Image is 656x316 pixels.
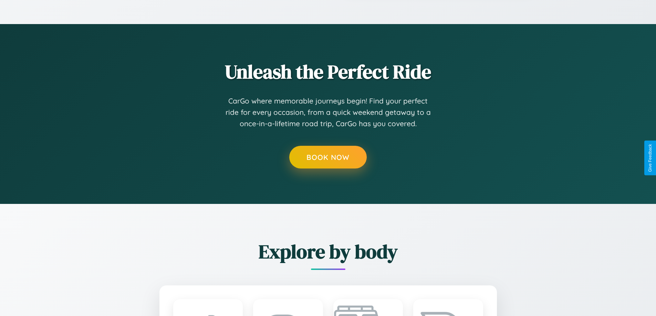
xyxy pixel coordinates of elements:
p: CarGo where memorable journeys begin! Find your perfect ride for every occasion, from a quick wee... [225,95,431,130]
button: Book Now [289,146,367,168]
h2: Explore by body [122,238,535,265]
h2: Unleash the Perfect Ride [122,58,535,85]
div: Give Feedback [648,144,653,172]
